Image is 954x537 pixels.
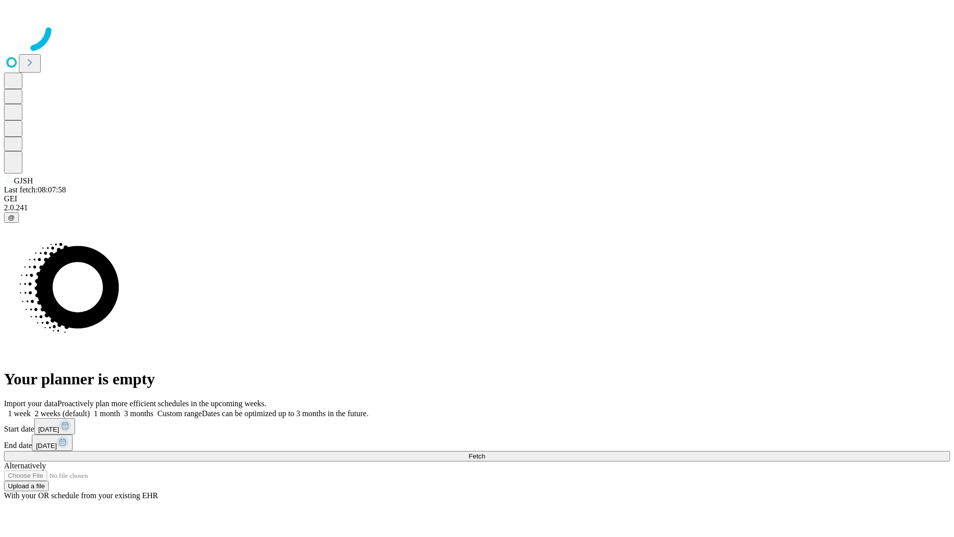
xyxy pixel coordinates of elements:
[4,435,950,451] div: End date
[58,399,266,408] span: Proactively plan more efficient schedules in the upcoming weeks.
[94,409,120,418] span: 1 month
[32,435,73,451] button: [DATE]
[469,452,485,460] span: Fetch
[4,418,950,435] div: Start date
[4,481,49,491] button: Upload a file
[35,409,90,418] span: 2 weeks (default)
[14,177,33,185] span: GJSH
[4,203,950,212] div: 2.0.241
[4,491,158,500] span: With your OR schedule from your existing EHR
[4,461,46,470] span: Alternatively
[124,409,154,418] span: 3 months
[34,418,75,435] button: [DATE]
[4,212,19,223] button: @
[202,409,368,418] span: Dates can be optimized up to 3 months in the future.
[38,426,59,433] span: [DATE]
[4,370,950,388] h1: Your planner is empty
[4,185,66,194] span: Last fetch: 08:07:58
[8,214,15,221] span: @
[36,442,57,449] span: [DATE]
[4,399,58,408] span: Import your data
[158,409,202,418] span: Custom range
[8,409,31,418] span: 1 week
[4,194,950,203] div: GEI
[4,451,950,461] button: Fetch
